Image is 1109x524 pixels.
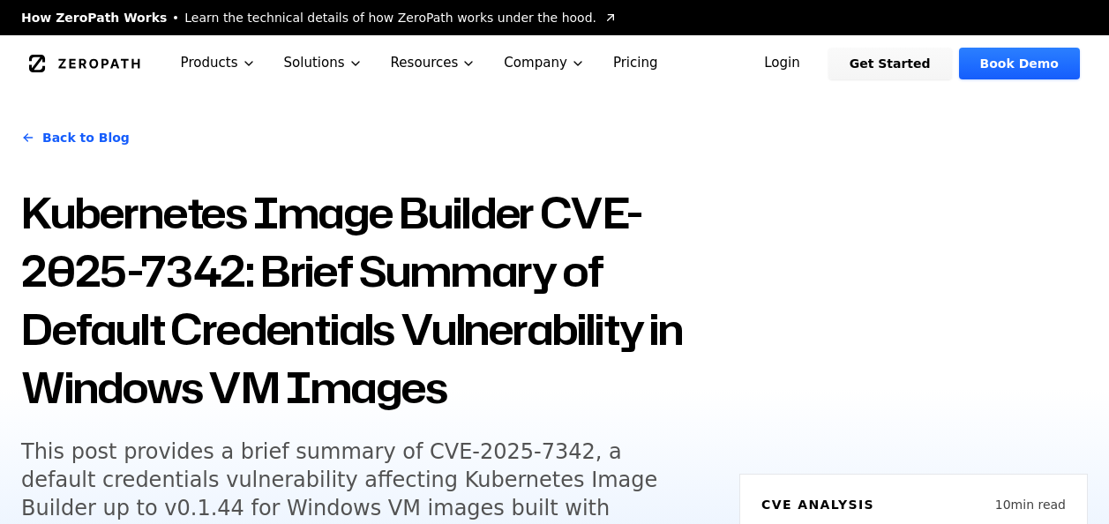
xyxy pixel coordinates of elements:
[21,9,167,26] span: How ZeroPath Works
[490,35,599,91] button: Company
[21,113,130,162] a: Back to Blog
[599,35,672,91] a: Pricing
[828,48,952,79] a: Get Started
[184,9,596,26] span: Learn the technical details of how ZeroPath works under the hood.
[167,35,270,91] button: Products
[21,9,618,26] a: How ZeroPath WorksLearn the technical details of how ZeroPath works under the hood.
[377,35,491,91] button: Resources
[21,183,718,416] h1: Kubernetes Image Builder CVE-2025-7342: Brief Summary of Default Credentials Vulnerability in Win...
[761,496,874,513] h6: CVE Analysis
[959,48,1080,79] a: Book Demo
[270,35,377,91] button: Solutions
[995,496,1066,513] p: 10 min read
[743,48,821,79] a: Login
